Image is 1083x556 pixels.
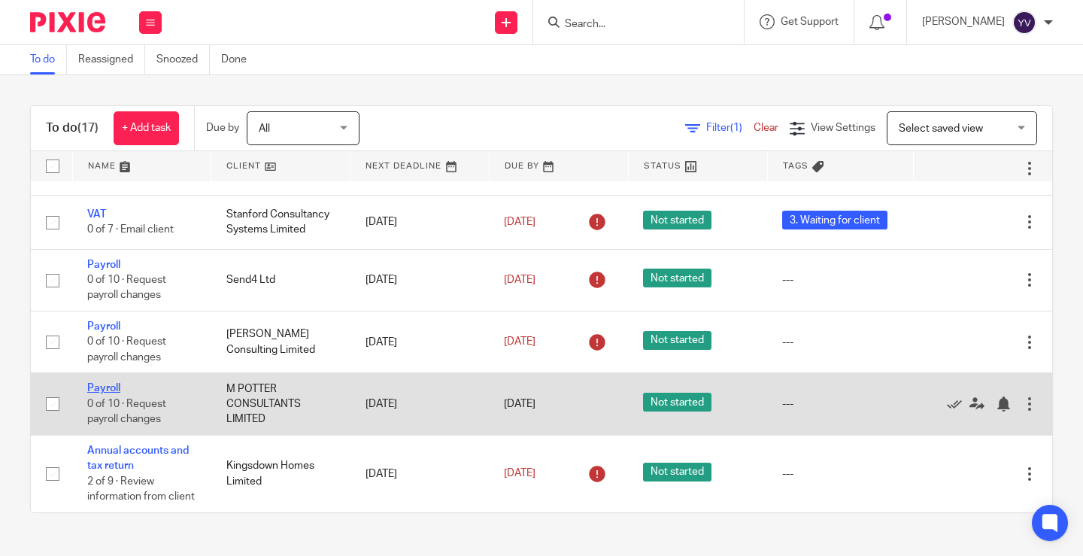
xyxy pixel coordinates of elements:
a: Payroll [87,260,120,270]
input: Search [563,18,699,32]
span: Not started [643,393,711,412]
span: 3. Waiting for client [782,211,887,229]
td: [DATE] [350,435,490,512]
span: [DATE] [504,337,535,348]
span: [DATE] [504,469,535,479]
span: Get Support [781,17,839,27]
span: 0 of 10 · Request payroll changes [87,337,166,363]
a: + Add task [114,111,179,145]
span: [DATE] [504,399,535,409]
td: [DATE] [350,311,490,372]
span: [DATE] [504,217,535,227]
a: Done [221,45,258,74]
span: Not started [643,269,711,287]
p: Due by [206,120,239,135]
a: Mark as done [947,396,969,412]
span: (17) [77,122,99,134]
span: Not started [643,463,711,482]
a: To do [30,45,67,74]
img: svg%3E [1012,11,1036,35]
td: [DATE] [350,249,490,311]
a: VAT [87,209,106,220]
span: Tags [783,162,808,170]
span: 2 of 9 · Review information from client [87,476,195,503]
td: Stanford Consultancy Systems Limited [211,196,350,249]
a: Clear [754,123,778,133]
div: --- [782,272,898,287]
span: 0 of 10 · Request payroll changes [87,399,166,425]
span: View Settings [811,123,875,133]
a: Annual accounts and tax return [87,445,189,471]
a: Reassigned [78,45,145,74]
span: (1) [730,123,742,133]
span: 0 of 10 · Request payroll changes [87,275,166,301]
span: Select saved view [899,123,983,134]
p: [PERSON_NAME] [922,14,1005,29]
a: Payroll [87,321,120,332]
div: --- [782,396,898,412]
img: Pixie [30,12,105,32]
span: 0 of 7 · Email client [87,224,174,235]
td: [DATE] [350,196,490,249]
span: All [259,123,270,134]
span: Not started [643,211,711,229]
div: --- [782,466,898,482]
h1: To do [46,120,99,136]
td: [PERSON_NAME] Consulting Limited [211,311,350,372]
td: Kingsdown Homes Limited [211,435,350,512]
a: Payroll [87,383,120,393]
div: --- [782,335,898,350]
span: [DATE] [504,275,535,285]
span: Not started [643,331,711,350]
a: Snoozed [156,45,210,74]
td: [DATE] [350,373,490,435]
span: Filter [706,123,754,133]
td: M POTTER CONSULTANTS LIMITED [211,373,350,435]
td: Send4 Ltd [211,249,350,311]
